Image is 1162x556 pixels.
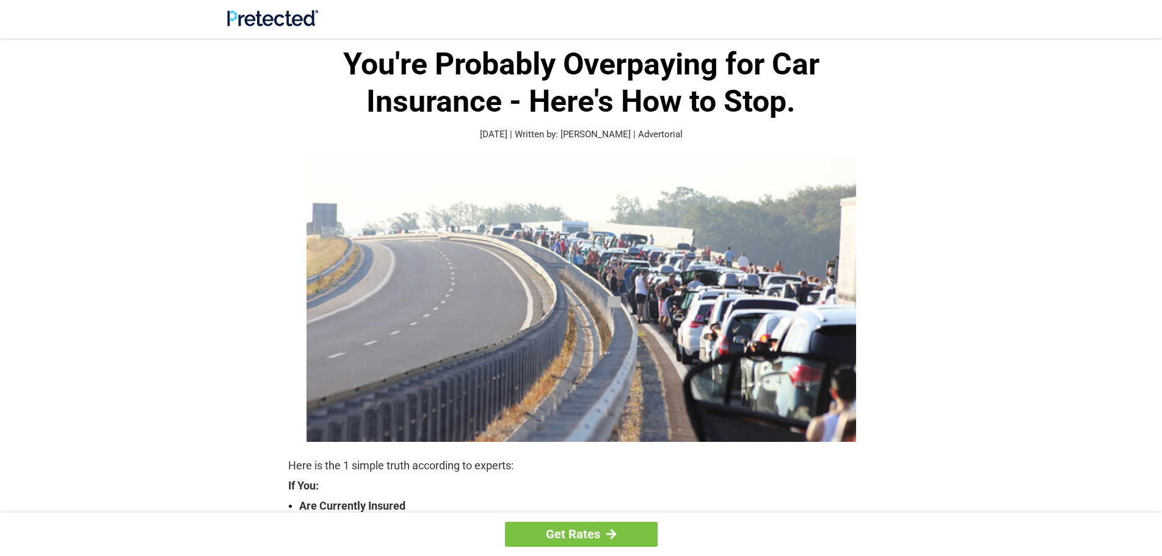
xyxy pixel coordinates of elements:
a: Site Logo [227,17,318,29]
p: Here is the 1 simple truth according to experts: [288,457,874,474]
strong: If You: [288,480,874,491]
img: Site Logo [227,10,318,26]
p: [DATE] | Written by: [PERSON_NAME] | Advertorial [288,128,874,142]
h1: You're Probably Overpaying for Car Insurance - Here's How to Stop. [288,46,874,120]
a: Get Rates [505,522,658,547]
strong: Are Currently Insured [299,497,874,514]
